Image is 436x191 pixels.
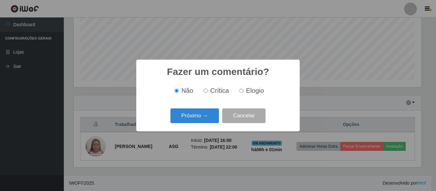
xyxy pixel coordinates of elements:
input: Não [175,89,179,93]
span: Elogio [246,87,264,94]
button: Cancelar [222,108,266,123]
input: Crítica [204,89,208,93]
h2: Fazer um comentário? [167,66,269,77]
button: Próximo → [170,108,219,123]
span: Crítica [210,87,229,94]
input: Elogio [239,89,244,93]
span: Não [181,87,193,94]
